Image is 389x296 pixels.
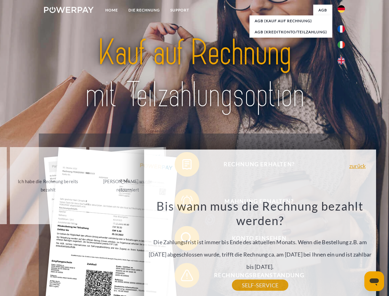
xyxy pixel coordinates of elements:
[59,30,330,118] img: title-powerpay_de.svg
[249,27,332,38] a: AGB (Kreditkonto/Teilzahlung)
[313,5,332,16] a: agb
[349,163,366,169] a: zurück
[232,280,288,291] a: SELF-SERVICE
[338,57,345,64] img: en
[148,199,373,285] div: Die Zahlungsfrist ist immer bis Ende des aktuellen Monats. Wenn die Bestellung z.B. am [DATE] abg...
[338,41,345,48] img: it
[338,5,345,13] img: de
[165,5,194,16] a: SUPPORT
[148,199,373,228] h3: Bis wann muss die Rechnung bezahlt werden?
[249,15,332,27] a: AGB (Kauf auf Rechnung)
[14,177,83,194] div: Ich habe die Rechnung bereits bezahlt
[123,5,165,16] a: DIE RECHNUNG
[100,5,123,16] a: Home
[364,271,384,291] iframe: Schaltfläche zum Öffnen des Messaging-Fensters
[338,25,345,33] img: fr
[93,177,162,194] div: [PERSON_NAME] wurde retourniert
[44,7,94,13] img: logo-powerpay-white.svg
